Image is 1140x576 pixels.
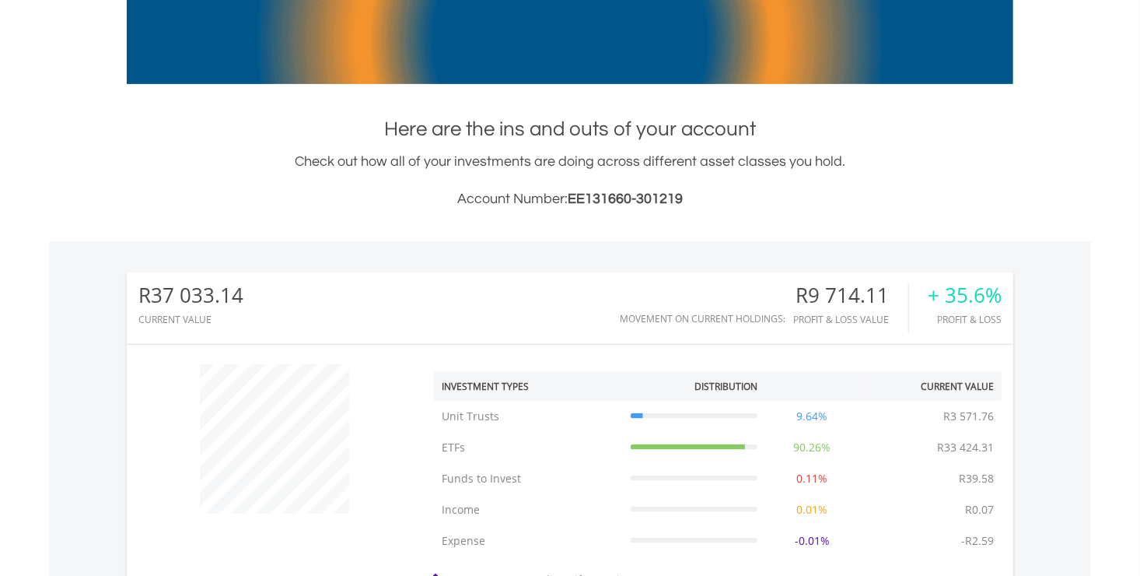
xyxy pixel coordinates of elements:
[434,432,623,463] td: ETFs
[127,115,1013,143] h1: Here are the ins and outs of your account
[620,314,785,324] div: Movement on Current Holdings:
[928,314,1002,325] div: Profit & Loss
[935,401,1002,432] td: R3 571.76
[138,314,243,325] div: CURRENT VALUE
[434,525,623,557] td: Expense
[765,463,860,494] td: 0.11%
[957,494,1002,525] td: R0.07
[765,494,860,525] td: 0.01%
[929,432,1002,463] td: R33 424.31
[793,284,908,307] div: R9 714.11
[694,380,757,393] div: Distribution
[127,151,1013,210] div: Check out how all of your investments are doing across different asset classes you hold.
[434,463,623,494] td: Funds to Invest
[434,372,623,401] th: Investment Types
[434,494,623,525] td: Income
[859,372,1002,401] th: Current Value
[765,432,860,463] td: 90.26%
[765,401,860,432] td: 9.64%
[765,525,860,557] td: -0.01%
[953,525,1002,557] td: -R2.59
[951,463,1002,494] td: R39.58
[138,284,243,307] div: R37 033.14
[568,191,683,206] span: EE131660-301219
[127,188,1013,210] h3: Account Number:
[434,401,623,432] td: Unit Trusts
[793,314,908,325] div: Profit & Loss Value
[928,284,1002,307] div: + 35.6%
